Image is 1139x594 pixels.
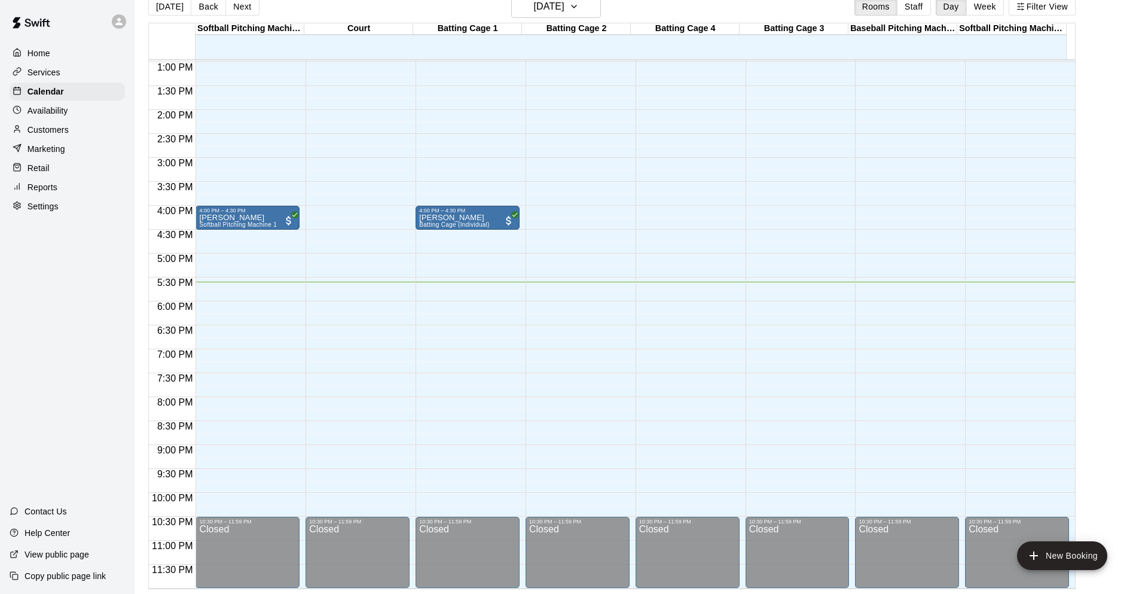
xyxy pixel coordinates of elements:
[859,519,955,525] div: 10:30 PM – 11:59 PM
[304,23,413,35] div: Court
[416,206,520,230] div: 4:00 PM – 4:30 PM: Kenlie Nunley
[419,221,490,228] span: Batting Cage (Individual)
[859,525,955,592] div: Closed
[149,493,196,503] span: 10:00 PM
[746,517,850,588] div: 10:30 PM – 11:59 PM: Closed
[10,63,125,81] a: Services
[199,519,296,525] div: 10:30 PM – 11:59 PM
[154,421,196,431] span: 8:30 PM
[154,373,196,383] span: 7:30 PM
[25,549,89,561] p: View public page
[283,215,295,227] span: All customers have paid
[309,525,406,592] div: Closed
[28,200,59,212] p: Settings
[10,102,125,120] a: Availability
[154,349,196,360] span: 7:00 PM
[28,143,65,155] p: Marketing
[28,162,50,174] p: Retail
[28,181,57,193] p: Reports
[749,525,846,592] div: Closed
[419,208,516,214] div: 4:00 PM – 4:30 PM
[28,86,64,98] p: Calendar
[529,525,626,592] div: Closed
[749,519,846,525] div: 10:30 PM – 11:59 PM
[10,159,125,177] a: Retail
[965,517,1069,588] div: 10:30 PM – 11:59 PM: Closed
[25,570,106,582] p: Copy public page link
[154,230,196,240] span: 4:30 PM
[416,517,520,588] div: 10:30 PM – 11:59 PM: Closed
[25,527,70,539] p: Help Center
[28,105,68,117] p: Availability
[28,47,50,59] p: Home
[10,44,125,62] a: Home
[969,519,1065,525] div: 10:30 PM – 11:59 PM
[154,86,196,96] span: 1:30 PM
[149,541,196,551] span: 11:00 PM
[154,134,196,144] span: 2:30 PM
[10,178,125,196] a: Reports
[740,23,848,35] div: Batting Cage 3
[149,517,196,527] span: 10:30 PM
[306,517,410,588] div: 10:30 PM – 11:59 PM: Closed
[154,206,196,216] span: 4:00 PM
[526,517,630,588] div: 10:30 PM – 11:59 PM: Closed
[199,208,296,214] div: 4:00 PM – 4:30 PM
[10,83,125,100] a: Calendar
[855,517,959,588] div: 10:30 PM – 11:59 PM: Closed
[154,397,196,407] span: 8:00 PM
[154,182,196,192] span: 3:30 PM
[522,23,631,35] div: Batting Cage 2
[969,525,1065,592] div: Closed
[199,525,296,592] div: Closed
[848,23,957,35] div: Baseball Pitching Machine
[309,519,406,525] div: 10:30 PM – 11:59 PM
[196,23,304,35] div: Softball Pitching Machine 1
[529,519,626,525] div: 10:30 PM – 11:59 PM
[154,110,196,120] span: 2:00 PM
[199,221,277,228] span: Softball Pitching Machine 1
[28,124,69,136] p: Customers
[196,517,300,588] div: 10:30 PM – 11:59 PM: Closed
[154,254,196,264] span: 5:00 PM
[154,278,196,288] span: 5:30 PM
[639,519,736,525] div: 10:30 PM – 11:59 PM
[419,525,516,592] div: Closed
[25,505,67,517] p: Contact Us
[154,445,196,455] span: 9:00 PM
[413,23,522,35] div: Batting Cage 1
[503,215,515,227] span: All customers have paid
[10,121,125,139] a: Customers
[419,519,516,525] div: 10:30 PM – 11:59 PM
[639,525,736,592] div: Closed
[154,301,196,312] span: 6:00 PM
[28,66,60,78] p: Services
[636,517,740,588] div: 10:30 PM – 11:59 PM: Closed
[154,158,196,168] span: 3:00 PM
[631,23,740,35] div: Batting Cage 4
[154,62,196,72] span: 1:00 PM
[957,23,1066,35] div: Softball Pitching Machine 2
[149,565,196,575] span: 11:30 PM
[1017,541,1107,570] button: add
[154,325,196,336] span: 6:30 PM
[10,197,125,215] a: Settings
[154,469,196,479] span: 9:30 PM
[196,206,300,230] div: 4:00 PM – 4:30 PM: Kenlie Nunley
[10,140,125,158] a: Marketing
